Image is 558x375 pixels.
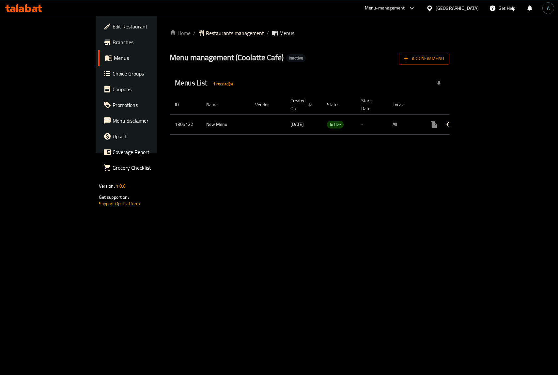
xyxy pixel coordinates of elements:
[426,117,442,132] button: more
[98,34,189,50] a: Branches
[98,144,189,160] a: Coverage Report
[279,29,294,37] span: Menus
[113,38,184,46] span: Branches
[421,95,494,115] th: Actions
[98,160,189,176] a: Grocery Checklist
[99,199,140,208] a: Support.OpsPlatform
[206,29,264,37] span: Restaurants management
[431,76,447,92] div: Export file
[387,114,421,134] td: All
[98,50,189,66] a: Menus
[116,182,126,190] span: 1.0.0
[267,29,269,37] li: /
[327,121,344,128] span: Active
[113,117,184,125] span: Menu disclaimer
[113,23,184,30] span: Edit Restaurant
[113,70,184,77] span: Choice Groups
[98,81,189,97] a: Coupons
[98,19,189,34] a: Edit Restaurant
[201,114,250,134] td: New Menu
[98,128,189,144] a: Upsell
[290,120,304,128] span: [DATE]
[399,53,449,65] button: Add New Menu
[113,101,184,109] span: Promotions
[98,66,189,81] a: Choice Groups
[209,78,237,89] div: Total records count
[356,114,387,134] td: -
[393,101,413,109] span: Locale
[365,4,405,12] div: Menu-management
[442,117,457,132] button: Change Status
[361,97,380,112] span: Start Date
[290,97,314,112] span: Created On
[170,95,494,135] table: enhanced table
[206,101,226,109] span: Name
[209,81,237,87] span: 1 record(s)
[114,54,184,62] span: Menus
[113,164,184,172] span: Grocery Checklist
[175,78,237,89] h2: Menus List
[286,55,306,61] span: Inactive
[198,29,264,37] a: Restaurants management
[170,29,449,37] nav: breadcrumb
[193,29,195,37] li: /
[255,101,277,109] span: Vendor
[547,5,550,12] span: A
[98,113,189,128] a: Menu disclaimer
[99,182,115,190] span: Version:
[404,55,444,63] span: Add New Menu
[98,97,189,113] a: Promotions
[175,101,187,109] span: ID
[286,54,306,62] div: Inactive
[170,50,284,65] span: Menu management ( Coolatte Cafe )
[327,101,348,109] span: Status
[327,121,344,128] div: Active
[113,132,184,140] span: Upsell
[436,5,479,12] div: [GEOGRAPHIC_DATA]
[113,148,184,156] span: Coverage Report
[99,193,129,201] span: Get support on:
[113,85,184,93] span: Coupons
